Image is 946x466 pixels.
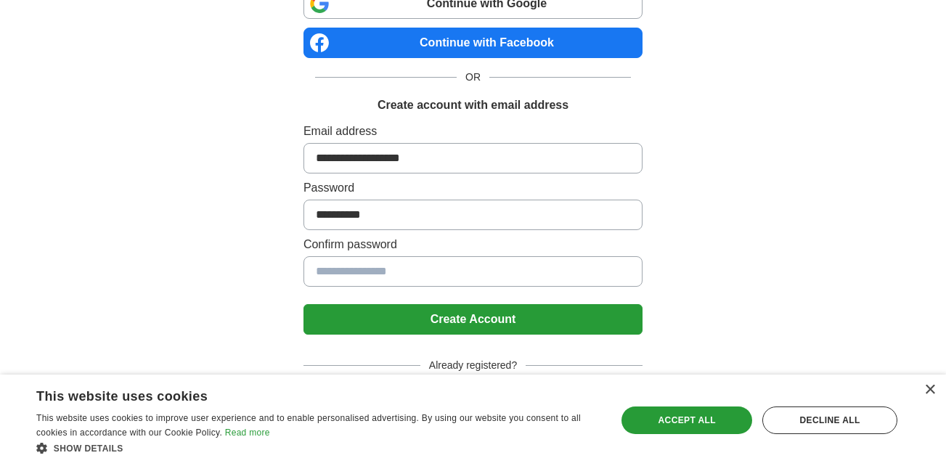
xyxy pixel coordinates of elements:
[36,383,563,405] div: This website uses cookies
[762,406,897,434] div: Decline all
[303,236,643,253] label: Confirm password
[303,123,643,140] label: Email address
[303,28,643,58] a: Continue with Facebook
[36,441,599,455] div: Show details
[924,385,935,396] div: Close
[621,406,752,434] div: Accept all
[457,70,489,85] span: OR
[303,304,643,335] button: Create Account
[420,358,526,373] span: Already registered?
[225,428,270,438] a: Read more, opens a new window
[378,97,568,114] h1: Create account with email address
[303,179,643,197] label: Password
[36,413,581,438] span: This website uses cookies to improve user experience and to enable personalised advertising. By u...
[54,443,123,454] span: Show details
